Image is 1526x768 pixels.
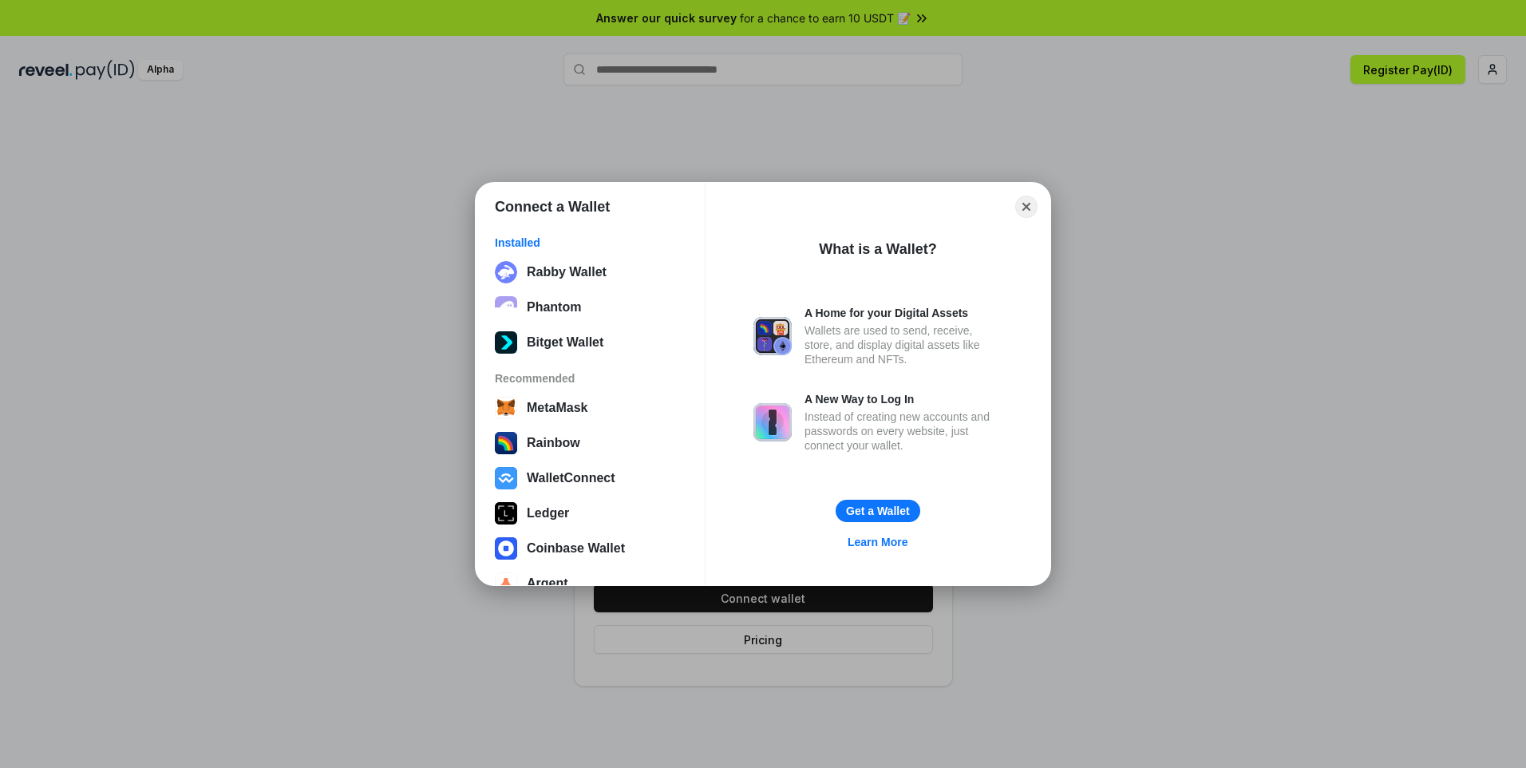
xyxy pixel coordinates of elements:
[495,236,686,250] div: Installed
[805,392,1002,406] div: A New Way to Log In
[846,504,910,518] div: Get a Wallet
[490,532,690,564] button: Coinbase Wallet
[527,265,607,279] div: Rabby Wallet
[527,335,603,350] div: Bitget Wallet
[1015,196,1038,218] button: Close
[490,427,690,459] button: Rainbow
[805,410,1002,453] div: Instead of creating new accounts and passwords on every website, just connect your wallet.
[805,323,1002,366] div: Wallets are used to send, receive, store, and display digital assets like Ethereum and NFTs.
[490,291,690,323] button: Phantom
[527,471,615,485] div: WalletConnect
[753,317,792,355] img: svg+xml,%3Csvg%20xmlns%3D%22http%3A%2F%2Fwww.w3.org%2F2000%2Fsvg%22%20fill%3D%22none%22%20viewBox...
[495,296,517,319] img: epq2vO3P5aLWl15yRS7Q49p1fHTx2Sgh99jU3kfXv7cnPATIVQHAx5oQs66JWv3SWEjHOsb3kKgmE5WNBxBId7C8gm8wEgOvz...
[836,500,920,522] button: Get a Wallet
[527,541,625,556] div: Coinbase Wallet
[495,467,517,489] img: svg+xml,%3Csvg%20width%3D%2228%22%20height%3D%2228%22%20viewBox%3D%220%200%2028%2028%22%20fill%3D...
[819,240,936,259] div: What is a Wallet?
[527,401,587,415] div: MetaMask
[495,397,517,419] img: svg+xml,%3Csvg%20width%3D%2228%22%20height%3D%2228%22%20viewBox%3D%220%200%2028%2028%22%20fill%3D...
[495,502,517,525] img: svg+xml,%3Csvg%20xmlns%3D%22http%3A%2F%2Fwww.w3.org%2F2000%2Fsvg%22%20width%3D%2228%22%20height%3...
[495,371,686,386] div: Recommended
[490,327,690,358] button: Bitget Wallet
[495,331,517,354] img: svg+xml;base64,PHN2ZyB3aWR0aD0iNTEyIiBoZWlnaHQ9IjUxMiIgdmlld0JveD0iMCAwIDUxMiA1MTIiIGZpbGw9Im5vbm...
[753,403,792,441] img: svg+xml,%3Csvg%20xmlns%3D%22http%3A%2F%2Fwww.w3.org%2F2000%2Fsvg%22%20fill%3D%22none%22%20viewBox...
[490,392,690,424] button: MetaMask
[495,261,517,283] img: svg+xml;base64,PHN2ZyB3aWR0aD0iMzIiIGhlaWdodD0iMzIiIHZpZXdCb3g9IjAgMCAzMiAzMiIgZmlsbD0ibm9uZSIgeG...
[495,197,610,216] h1: Connect a Wallet
[490,568,690,600] button: Argent
[527,506,569,521] div: Ledger
[495,537,517,560] img: svg+xml,%3Csvg%20width%3D%2228%22%20height%3D%2228%22%20viewBox%3D%220%200%2028%2028%22%20fill%3D...
[495,432,517,454] img: svg+xml,%3Csvg%20width%3D%22120%22%20height%3D%22120%22%20viewBox%3D%220%200%20120%20120%22%20fil...
[527,300,581,315] div: Phantom
[490,462,690,494] button: WalletConnect
[527,576,568,591] div: Argent
[838,532,917,552] a: Learn More
[495,572,517,595] img: svg+xml,%3Csvg%20width%3D%2228%22%20height%3D%2228%22%20viewBox%3D%220%200%2028%2028%22%20fill%3D...
[490,497,690,529] button: Ledger
[805,306,1002,320] div: A Home for your Digital Assets
[527,436,580,450] div: Rainbow
[490,256,690,288] button: Rabby Wallet
[848,535,907,549] div: Learn More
